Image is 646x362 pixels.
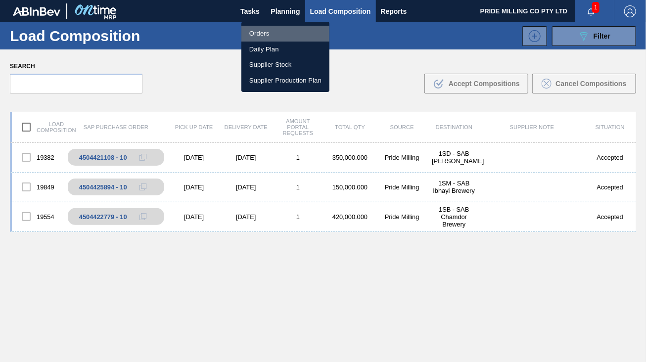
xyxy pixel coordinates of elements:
a: Supplier Stock [241,57,329,73]
a: Daily Plan [241,42,329,57]
a: Orders [241,26,329,42]
a: Supplier Production Plan [241,73,329,89]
